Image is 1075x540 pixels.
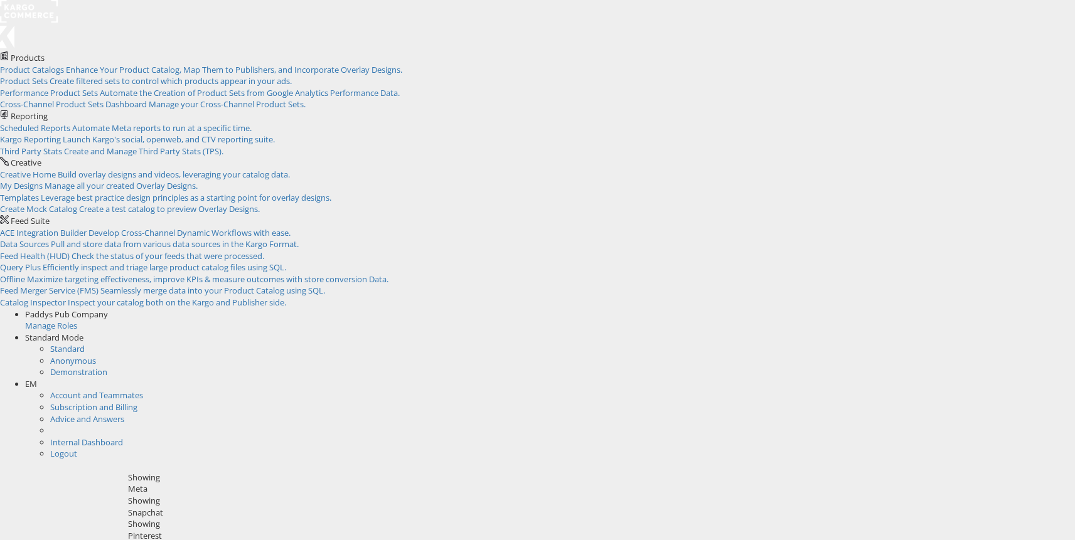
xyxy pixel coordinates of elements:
a: Anonymous [50,355,96,366]
a: Internal Dashboard [50,437,123,448]
span: Manage all your created Overlay Designs. [45,180,198,191]
a: Demonstration [50,366,107,378]
div: Meta [128,483,1066,495]
span: Standard Mode [25,332,83,343]
span: Automate Meta reports to run at a specific time. [72,122,252,134]
span: Inspect your catalog both on the Kargo and Publisher side. [68,297,286,308]
span: Enhance Your Product Catalog, Map Them to Publishers, and Incorporate Overlay Designs. [66,64,402,75]
span: Paddys Pub Company [25,309,108,320]
span: Feed Suite [11,215,50,226]
div: Showing [128,495,1066,507]
span: Manage your Cross-Channel Product Sets. [149,98,306,110]
a: Standard [50,343,85,354]
span: Develop Cross-Channel Dynamic Workflows with ease. [88,227,291,238]
span: Efficiently inspect and triage large product catalog files using SQL. [43,262,286,273]
span: Check the status of your feeds that were processed. [72,250,264,262]
div: Showing [128,472,1066,484]
a: Advice and Answers [50,413,124,425]
span: Creative [11,157,41,168]
span: Maximize targeting effectiveness, improve KPIs & measure outcomes with store conversion Data. [27,273,388,285]
span: Create and Manage Third Party Stats (TPS). [64,146,223,157]
span: Create a test catalog to preview Overlay Designs. [79,203,260,214]
span: Pull and store data from various data sources in the Kargo Format. [51,238,299,250]
span: Automate the Creation of Product Sets from Google Analytics Performance Data. [100,87,400,98]
span: EM [25,378,37,389]
span: Build overlay designs and videos, leveraging your catalog data. [58,169,290,180]
span: Seamlessly merge data into your Product Catalog using SQL. [100,285,325,296]
span: Launch Kargo's social, openweb, and CTV reporting suite. [63,134,275,145]
span: Leverage best practice design principles as a starting point for overlay designs. [41,192,331,203]
div: Snapchat [128,507,1066,519]
div: Showing [128,518,1066,530]
a: Account and Teammates [50,389,143,401]
a: Subscription and Billing [50,401,137,413]
a: Manage Roles [25,320,77,331]
span: Reporting [11,110,48,122]
span: Products [11,52,45,63]
span: Create filtered sets to control which products appear in your ads. [50,75,292,87]
a: Logout [50,448,77,459]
